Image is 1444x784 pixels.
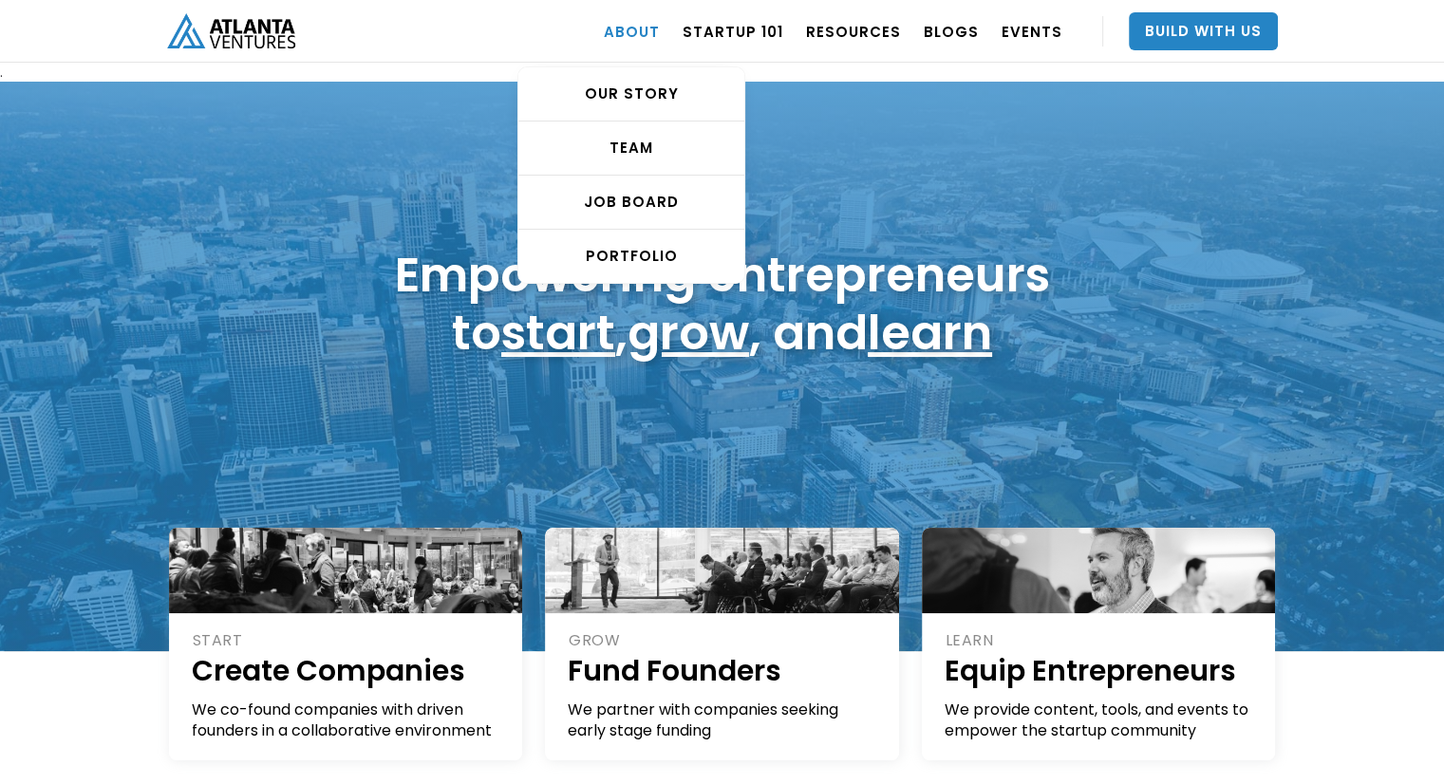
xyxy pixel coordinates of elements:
[683,5,783,58] a: Startup 101
[868,299,992,366] a: learn
[1129,12,1278,50] a: Build With Us
[806,5,901,58] a: RESOURCES
[945,700,1255,741] div: We provide content, tools, and events to empower the startup community
[192,700,502,741] div: We co-found companies with driven founders in a collaborative environment
[518,176,744,230] a: Job Board
[518,247,744,266] div: PORTFOLIO
[545,528,899,760] a: GROWFund FoundersWe partner with companies seeking early stage funding
[518,67,744,121] a: OUR STORY
[518,139,744,158] div: TEAM
[568,651,878,690] h1: Fund Founders
[922,528,1276,760] a: LEARNEquip EntrepreneursWe provide content, tools, and events to empower the startup community
[628,299,749,366] a: grow
[604,5,660,58] a: ABOUT
[501,299,615,366] a: start
[568,700,878,741] div: We partner with companies seeking early stage funding
[569,630,878,651] div: GROW
[169,528,523,760] a: STARTCreate CompaniesWe co-found companies with driven founders in a collaborative environment
[924,5,979,58] a: BLOGS
[518,230,744,283] a: PORTFOLIO
[518,84,744,103] div: OUR STORY
[193,630,502,651] div: START
[1002,5,1062,58] a: EVENTS
[192,651,502,690] h1: Create Companies
[946,630,1255,651] div: LEARN
[518,193,744,212] div: Job Board
[945,651,1255,690] h1: Equip Entrepreneurs
[395,246,1050,362] h1: Empowering entrepreneurs to , , and
[518,121,744,176] a: TEAM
